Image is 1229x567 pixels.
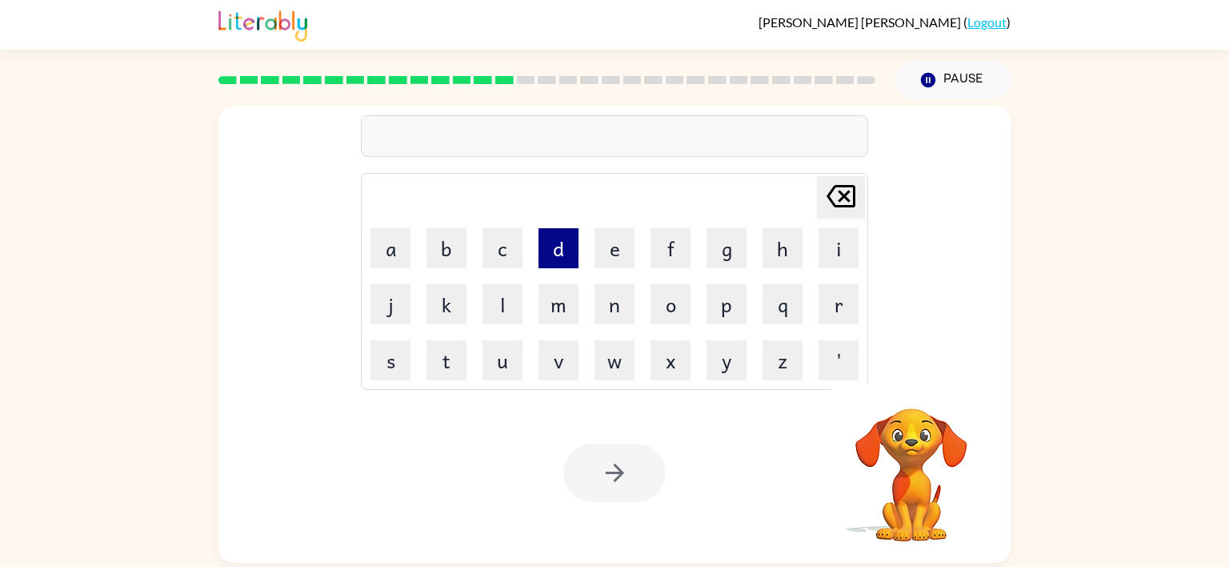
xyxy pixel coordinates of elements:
[819,340,859,380] button: '
[426,284,466,324] button: k
[538,284,578,324] button: m
[370,340,410,380] button: s
[831,384,991,544] video: Your browser must support playing .mp4 files to use Literably. Please try using another browser.
[426,228,466,268] button: b
[482,340,522,380] button: u
[707,284,747,324] button: p
[763,284,803,324] button: q
[370,228,410,268] button: a
[594,284,635,324] button: n
[967,14,1007,30] a: Logout
[895,62,1011,99] button: Pause
[538,228,578,268] button: d
[482,284,522,324] button: l
[651,228,691,268] button: f
[819,228,859,268] button: i
[538,340,578,380] button: v
[594,340,635,380] button: w
[594,228,635,268] button: e
[426,340,466,380] button: t
[763,340,803,380] button: z
[707,340,747,380] button: y
[819,284,859,324] button: r
[759,14,1011,30] div: ( )
[370,284,410,324] button: j
[707,228,747,268] button: g
[218,6,307,42] img: Literably
[759,14,963,30] span: [PERSON_NAME] [PERSON_NAME]
[651,340,691,380] button: x
[651,284,691,324] button: o
[482,228,522,268] button: c
[763,228,803,268] button: h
